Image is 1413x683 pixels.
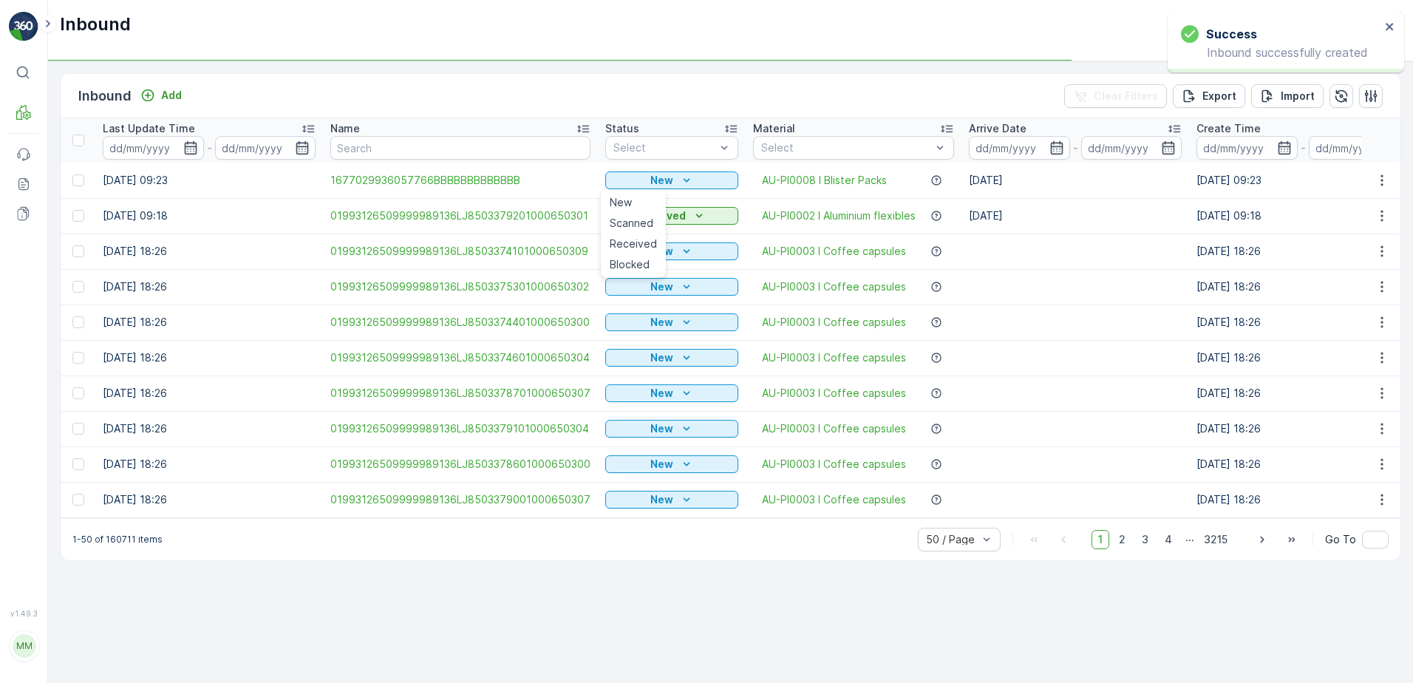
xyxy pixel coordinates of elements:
span: 01993126509999989136LJ8503379001000650307 [330,492,590,507]
a: 01993126509999989136LJ8503379101000650304 [330,421,590,436]
a: AU-PI0003 I Coffee capsules [762,492,906,507]
a: 1677029936057766BBBBBBBBBBBBB [330,173,590,188]
ul: New [601,189,666,278]
p: Create Time [1196,121,1261,136]
td: [DATE] [961,163,1189,198]
p: New [650,421,673,436]
a: AU-PI0003 I Coffee capsules [762,315,906,330]
p: Inbound successfully created [1181,46,1380,59]
p: New [650,457,673,472]
button: Received [605,207,738,225]
a: 01993126509999989136LJ8503378701000650307 [330,386,590,401]
input: dd/mm/yyyy [1196,136,1298,160]
button: Add [135,86,188,104]
a: AU-PI0008 I Blister Packs [762,173,887,188]
a: AU-PI0003 I Coffee capsules [762,457,906,472]
div: Toggle Row Selected [72,352,84,364]
input: dd/mm/yyyy [1081,136,1182,160]
div: Toggle Row Selected [72,423,84,435]
div: Toggle Row Selected [72,316,84,328]
p: Arrive Date [969,121,1026,136]
div: Toggle Row Selected [72,210,84,222]
a: AU-PI0003 I Coffee capsules [762,386,906,401]
button: New [605,491,738,509]
p: New [650,173,673,188]
button: close [1385,21,1395,35]
button: New [605,384,738,402]
button: New [605,278,738,296]
p: Name [330,121,360,136]
p: Select [761,140,931,155]
td: [DATE] 09:23 [95,163,323,198]
p: - [1301,139,1306,157]
p: Add [161,88,182,103]
div: Toggle Row Selected [72,458,84,470]
a: AU-PI0003 I Coffee capsules [762,244,906,259]
a: 01993126509999989136LJ8503374401000650300 [330,315,590,330]
button: New [605,313,738,331]
a: 01993126509999989136LJ8503374101000650309 [330,244,590,259]
p: - [207,139,212,157]
a: 01993126509999989136LJ8503375301000650302 [330,279,590,294]
span: 01993126509999989136LJ8503379201000650301 [330,208,590,223]
p: - [1073,139,1078,157]
td: [DATE] 18:26 [95,305,323,340]
span: 3 [1135,530,1155,549]
button: Import [1251,84,1324,108]
td: [DATE] 09:18 [95,198,323,234]
p: New [650,315,673,330]
p: ... [1185,530,1194,549]
p: Material [753,121,795,136]
span: Blocked [610,257,650,272]
input: dd/mm/yyyy [969,136,1070,160]
span: 3215 [1197,530,1234,549]
h3: Success [1206,25,1257,43]
button: New [605,349,738,367]
span: Received [610,237,657,251]
td: [DATE] 18:26 [95,340,323,376]
p: Export [1202,89,1236,103]
span: 2 [1112,530,1132,549]
button: MM [9,621,38,671]
a: AU-PI0003 I Coffee capsules [762,350,906,365]
div: Toggle Row Selected [72,387,84,399]
a: 01993126509999989136LJ8503378601000650300 [330,457,590,472]
input: dd/mm/yyyy [1309,136,1410,160]
p: Select [613,140,715,155]
span: Go To [1325,532,1356,547]
p: Inbound [60,13,131,36]
td: [DATE] 18:26 [95,234,323,269]
input: dd/mm/yyyy [103,136,204,160]
a: AU-PI0003 I Coffee capsules [762,421,906,436]
img: logo [9,12,38,41]
span: Scanned [610,216,653,231]
button: New [605,420,738,438]
p: Last Update Time [103,121,195,136]
button: New [605,455,738,473]
td: [DATE] 18:26 [95,376,323,411]
a: AU-PI0002 I Aluminium flexibles [762,208,916,223]
a: AU-PI0003 I Coffee capsules [762,279,906,294]
button: Clear Filters [1064,84,1167,108]
p: New [650,386,673,401]
input: Search [330,136,590,160]
input: dd/mm/yyyy [215,136,316,160]
button: New [605,171,738,189]
p: Clear Filters [1094,89,1158,103]
p: Status [605,121,639,136]
p: Import [1281,89,1315,103]
td: [DATE] 18:26 [95,411,323,446]
button: New [605,242,738,260]
span: 01993126509999989136LJ8503374601000650304 [330,350,590,365]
